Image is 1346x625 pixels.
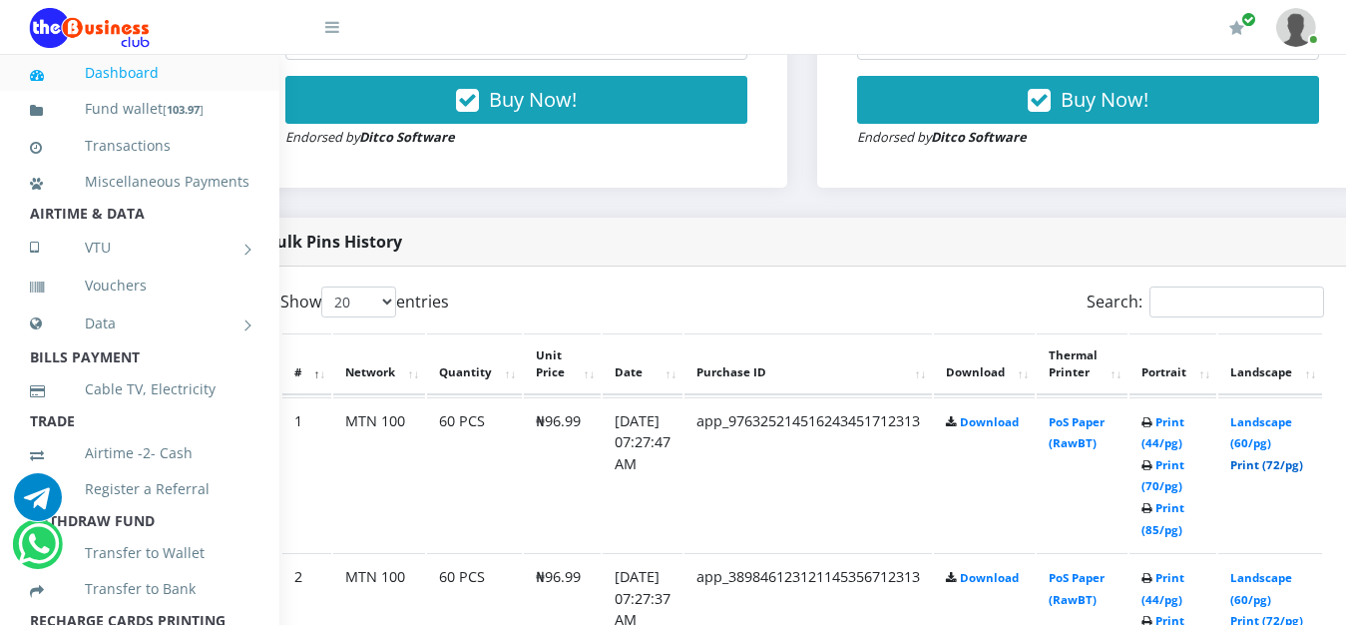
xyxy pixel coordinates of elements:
th: Purchase ID: activate to sort column ascending [684,333,932,395]
th: Unit Price: activate to sort column ascending [524,333,601,395]
td: [DATE] 07:27:47 AM [603,397,682,552]
a: Landscape (60/pg) [1230,570,1292,607]
a: Miscellaneous Payments [30,159,249,205]
td: 1 [282,397,331,552]
a: Dashboard [30,50,249,96]
span: Buy Now! [489,86,577,113]
a: Transactions [30,123,249,169]
strong: Ditco Software [359,128,455,146]
a: Print (44/pg) [1141,570,1184,607]
img: User [1276,8,1316,47]
a: VTU [30,223,249,273]
td: MTN 100 [333,397,425,552]
a: PoS Paper (RawBT) [1049,570,1105,607]
select: Showentries [321,287,396,317]
a: Print (70/pg) [1141,457,1184,494]
a: Data [30,299,249,348]
th: Network: activate to sort column ascending [333,333,425,395]
td: ₦96.99 [524,397,601,552]
td: 60 PCS [427,397,522,552]
a: PoS Paper (RawBT) [1049,414,1105,451]
a: Print (85/pg) [1141,500,1184,537]
a: Register a Referral [30,466,249,512]
a: Print (44/pg) [1141,414,1184,451]
a: Airtime -2- Cash [30,430,249,476]
a: Transfer to Bank [30,566,249,612]
small: Endorsed by [857,128,1027,146]
a: Transfer to Wallet [30,530,249,576]
a: Chat for support [14,488,62,521]
b: 103.97 [167,102,200,117]
a: Print (72/pg) [1230,457,1303,472]
strong: Bulk Pins History [265,231,402,253]
a: Download [960,414,1019,429]
th: Download: activate to sort column ascending [934,333,1035,395]
th: Date: activate to sort column ascending [603,333,682,395]
small: Endorsed by [285,128,455,146]
label: Search: [1087,287,1324,317]
th: #: activate to sort column descending [282,333,331,395]
img: Logo [30,8,150,48]
label: Show entries [280,287,449,317]
a: Download [960,570,1019,585]
a: Chat for support [18,535,59,568]
button: Buy Now! [857,76,1319,124]
strong: Ditco Software [931,128,1027,146]
a: Fund wallet[103.97] [30,86,249,133]
th: Landscape: activate to sort column ascending [1218,333,1322,395]
i: Renew/Upgrade Subscription [1229,20,1244,36]
a: Landscape (60/pg) [1230,414,1292,451]
th: Thermal Printer: activate to sort column ascending [1037,333,1127,395]
a: Vouchers [30,263,249,309]
small: [ ] [163,102,204,117]
td: app_976325214516243451712313 [684,397,932,552]
span: Renew/Upgrade Subscription [1241,12,1256,27]
th: Portrait: activate to sort column ascending [1129,333,1216,395]
input: Search: [1149,287,1324,317]
button: Buy Now! [285,76,747,124]
th: Quantity: activate to sort column ascending [427,333,522,395]
span: Buy Now! [1061,86,1148,113]
a: Cable TV, Electricity [30,366,249,412]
